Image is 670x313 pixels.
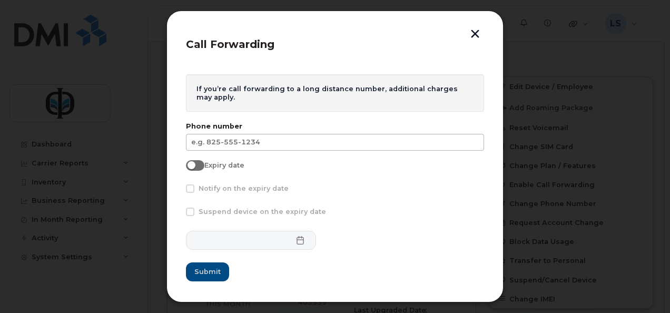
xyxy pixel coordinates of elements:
[186,134,484,151] input: e.g. 825-555-1234
[186,262,229,281] button: Submit
[194,267,221,277] span: Submit
[186,160,194,169] input: Expiry date
[186,122,484,130] label: Phone number
[186,38,274,51] span: Call Forwarding
[204,161,244,169] span: Expiry date
[186,74,484,112] div: If you’re call forwarding to a long distance number, additional charges may apply.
